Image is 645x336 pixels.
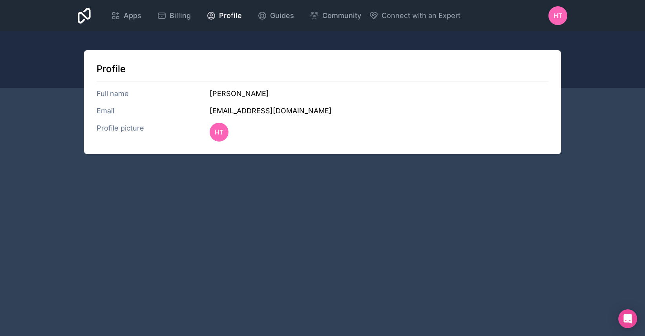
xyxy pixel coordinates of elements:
a: Billing [151,7,197,24]
h3: [PERSON_NAME] [210,88,548,99]
a: Community [303,7,367,24]
span: Apps [124,10,141,21]
span: HT [215,127,223,137]
span: HT [554,11,562,20]
div: Open Intercom Messenger [618,309,637,328]
a: Apps [105,7,148,24]
a: Profile [200,7,248,24]
span: Profile [219,10,242,21]
span: Community [322,10,361,21]
h3: [EMAIL_ADDRESS][DOMAIN_NAME] [210,105,548,116]
span: Billing [170,10,191,21]
span: Guides [270,10,294,21]
h1: Profile [97,63,548,75]
h3: Profile picture [97,123,210,142]
a: Guides [251,7,300,24]
span: Connect with an Expert [382,10,460,21]
button: Connect with an Expert [369,10,460,21]
h3: Full name [97,88,210,99]
h3: Email [97,105,210,116]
